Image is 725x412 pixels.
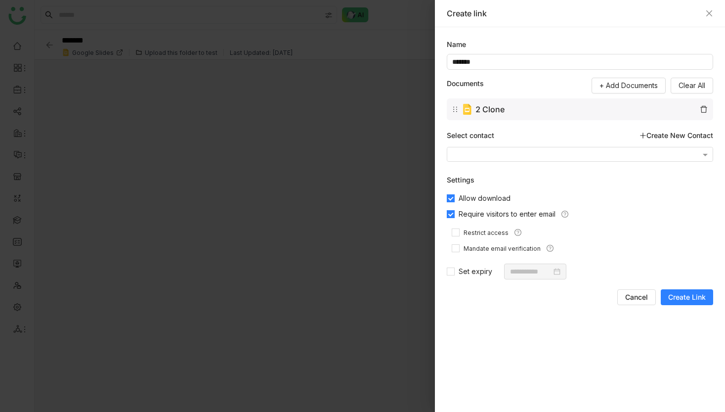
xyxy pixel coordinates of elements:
span: 2 Clone [475,105,697,113]
span: Restrict access [460,229,512,238]
button: + Add Documents [592,78,666,93]
img: g-ppt.svg [461,103,473,115]
a: Create New Contact [640,130,713,141]
span: Allow download [455,193,514,204]
button: Clear All [671,78,713,93]
label: Name [447,39,466,50]
div: Create link [447,8,700,19]
span: Create Link [668,292,706,302]
span: Require visitors to enter email [455,209,559,220]
button: Create Link [661,289,713,305]
label: Documents [447,78,484,89]
span: Set expiry [455,266,496,277]
span: + Add Documents [599,80,658,91]
button: Cancel [617,289,656,305]
div: Select contact [447,130,494,141]
span: Cancel [625,292,648,302]
button: Close [705,9,713,17]
span: Clear All [679,80,705,91]
span: Mandate email verification [460,244,545,254]
img: delete.svg [699,105,708,114]
div: Settings [447,175,474,185]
